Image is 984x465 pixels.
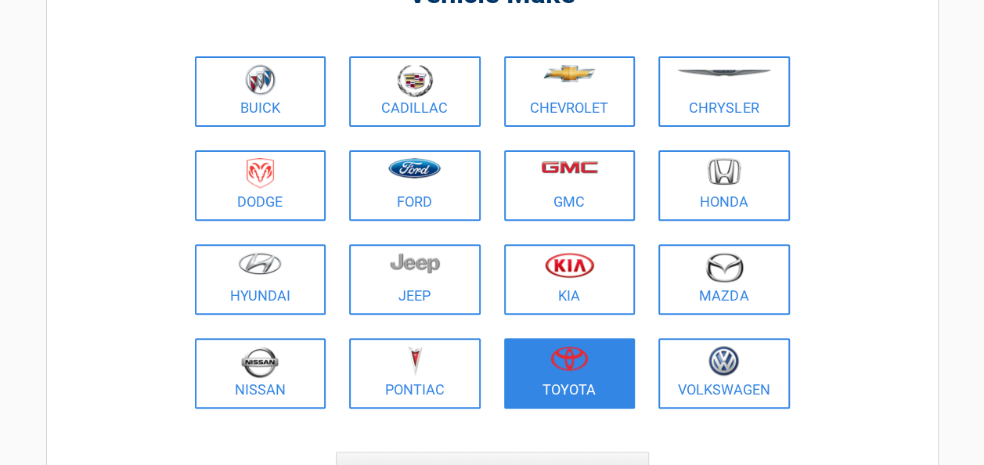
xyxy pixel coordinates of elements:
a: Pontiac [349,338,481,409]
img: hyundai [238,252,282,275]
img: mazda [705,252,744,283]
img: volkswagen [708,346,739,377]
img: ford [388,158,441,178]
a: Kia [504,244,636,315]
a: Toyota [504,338,636,409]
a: Cadillac [349,56,481,127]
a: Jeep [349,244,481,315]
a: Dodge [195,150,326,221]
a: Buick [195,56,326,127]
img: honda [708,158,741,186]
img: pontiac [407,346,423,376]
a: Nissan [195,338,326,409]
a: Ford [349,150,481,221]
a: Chrysler [658,56,790,127]
a: Hyundai [195,244,326,315]
img: nissan [241,346,279,378]
img: toyota [550,346,588,371]
img: kia [545,252,594,278]
img: jeep [390,252,440,274]
a: Volkswagen [658,338,790,409]
img: buick [245,64,276,96]
img: chevrolet [543,65,596,82]
img: dodge [247,158,274,189]
a: GMC [504,150,636,221]
a: Chevrolet [504,56,636,127]
a: Mazda [658,244,790,315]
a: Honda [658,150,790,221]
img: gmc [541,160,598,174]
img: chrysler [676,70,772,77]
img: cadillac [397,64,433,97]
